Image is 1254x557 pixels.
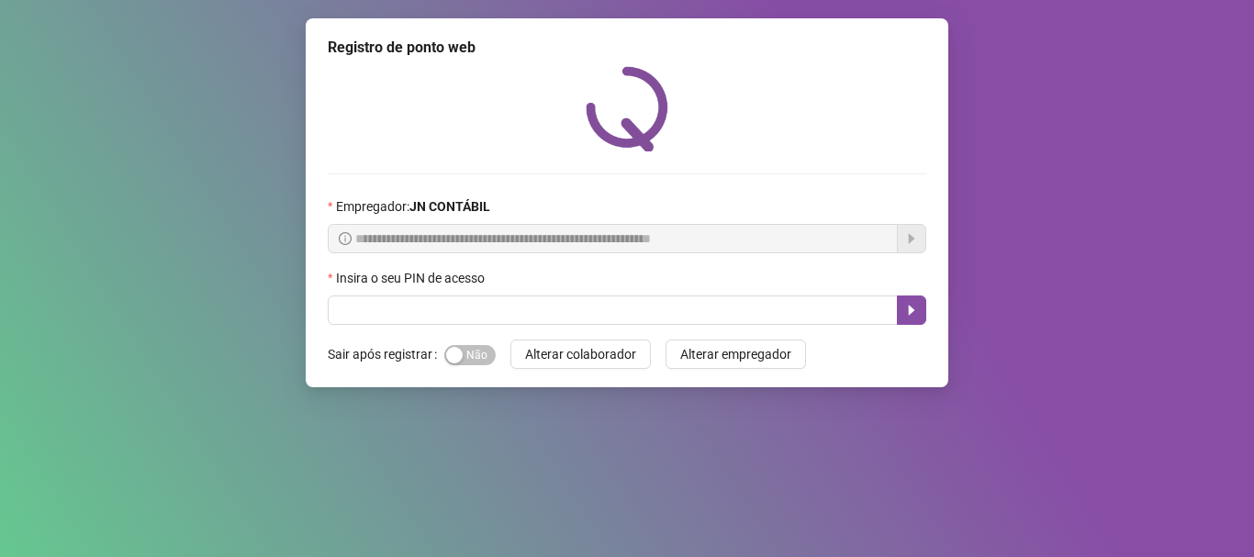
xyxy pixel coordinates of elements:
[586,66,668,151] img: QRPoint
[904,303,919,317] span: caret-right
[328,37,926,59] div: Registro de ponto web
[525,344,636,364] span: Alterar colaborador
[328,268,497,288] label: Insira o seu PIN de acesso
[510,340,651,369] button: Alterar colaborador
[328,340,444,369] label: Sair após registrar
[680,344,791,364] span: Alterar empregador
[409,199,490,214] strong: JN CONTÁBIL
[336,196,490,217] span: Empregador :
[666,340,806,369] button: Alterar empregador
[339,232,352,245] span: info-circle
